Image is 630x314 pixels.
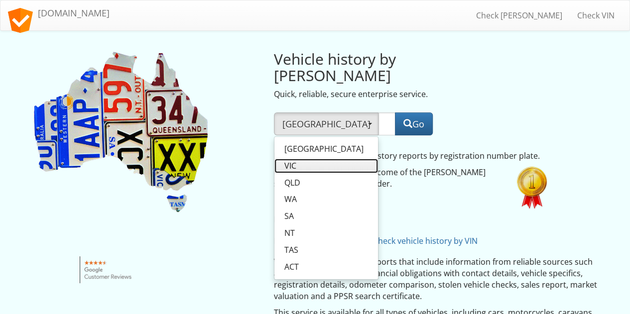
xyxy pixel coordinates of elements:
img: Google customer reviews [80,256,137,283]
img: 60xNx1st.png.pagespeed.ic.W35WbnTSpj.webp [517,167,547,209]
img: Rego Check [31,51,211,214]
button: Go [395,112,433,135]
span: TAS [284,244,298,256]
p: No [PERSON_NAME] plate? [274,235,550,247]
span: WA [284,194,297,205]
input: Rego [378,112,395,135]
p: We offer comprehensive reports that include information from reliable sources such as write-offs,... [274,256,599,302]
button: [GEOGRAPHIC_DATA] [274,112,378,135]
a: Check vehicle history by VIN [373,235,478,246]
a: Check [PERSON_NAME] [469,3,570,28]
p: AI Expert Opinion [274,214,550,225]
span: NT [284,227,295,239]
span: ACT [284,261,299,273]
a: Check VIN [570,3,622,28]
span: [GEOGRAPHIC_DATA] [282,118,370,130]
span: QLD [284,177,300,189]
p: Review and confirm the outcome of the [PERSON_NAME] search before placing an order. [274,167,502,190]
span: SA [284,210,294,222]
h2: Vehicle history by [PERSON_NAME] [274,51,502,84]
p: Quick, reliable, secure enterprise service. [274,89,502,100]
span: [GEOGRAPHIC_DATA] [284,143,364,155]
p: Instant Australian vehicle history reports by registration number plate. [274,150,550,162]
a: [DOMAIN_NAME] [0,0,117,25]
img: logo.svg [8,8,33,33]
span: VIC [284,160,296,172]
